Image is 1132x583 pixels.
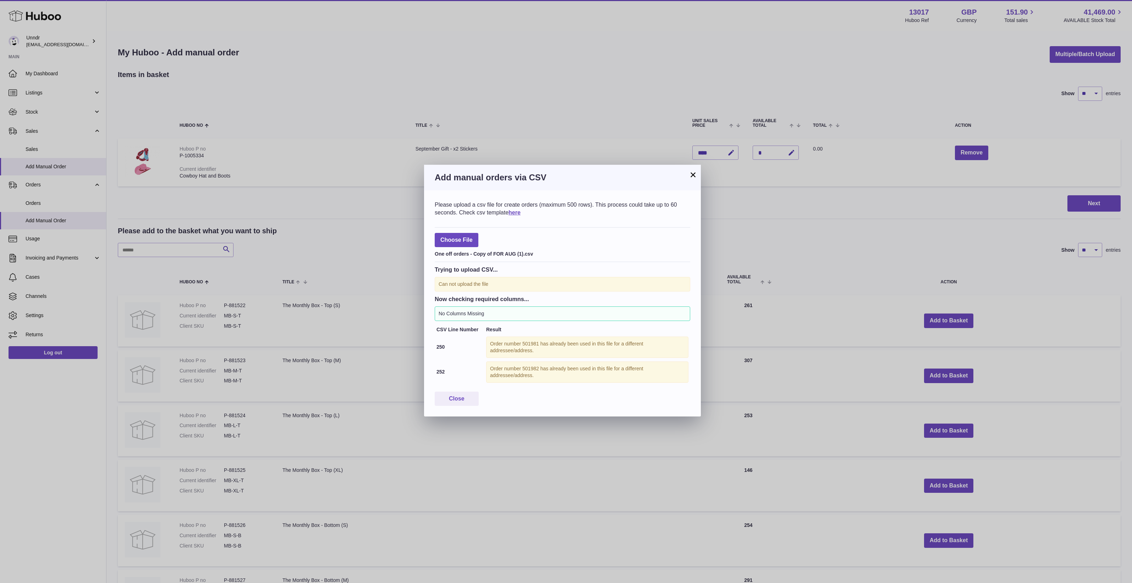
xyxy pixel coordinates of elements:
[435,172,690,183] h3: Add manual orders via CSV
[435,325,484,335] th: CSV Line Number
[436,369,445,375] strong: 252
[435,233,478,247] span: Choose File
[509,209,521,216] a: here
[435,306,690,321] div: No Columns Missing
[436,344,445,350] strong: 250
[435,249,690,257] div: One off orders - Copy of FOR AUG (1).csv
[435,392,479,406] button: Close
[486,337,688,358] div: Order number 501981 has already been used in this file for a different addressee/address.
[435,201,690,216] div: Please upload a csv file for create orders (maximum 500 rows). This process could take up to 60 s...
[449,396,465,402] span: Close
[435,266,690,273] h3: Trying to upload CSV...
[484,325,690,335] th: Result
[486,361,688,383] div: Order number 501982 has already been used in this file for a different addressee/address.
[435,277,690,291] div: Can not upload the file
[435,295,690,303] h3: Now checking required columns...
[689,170,697,179] button: ×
